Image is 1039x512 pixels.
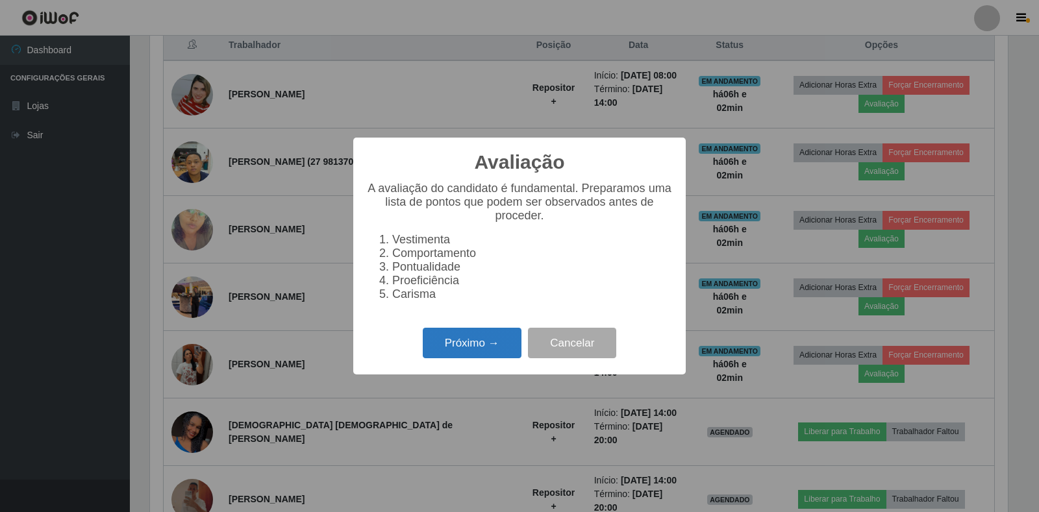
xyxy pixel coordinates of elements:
[528,328,616,358] button: Cancelar
[475,151,565,174] h2: Avaliação
[366,182,673,223] p: A avaliação do candidato é fundamental. Preparamos uma lista de pontos que podem ser observados a...
[392,287,673,301] li: Carisma
[392,247,673,260] li: Comportamento
[392,233,673,247] li: Vestimenta
[392,260,673,274] li: Pontualidade
[423,328,521,358] button: Próximo →
[392,274,673,287] li: Proeficiência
